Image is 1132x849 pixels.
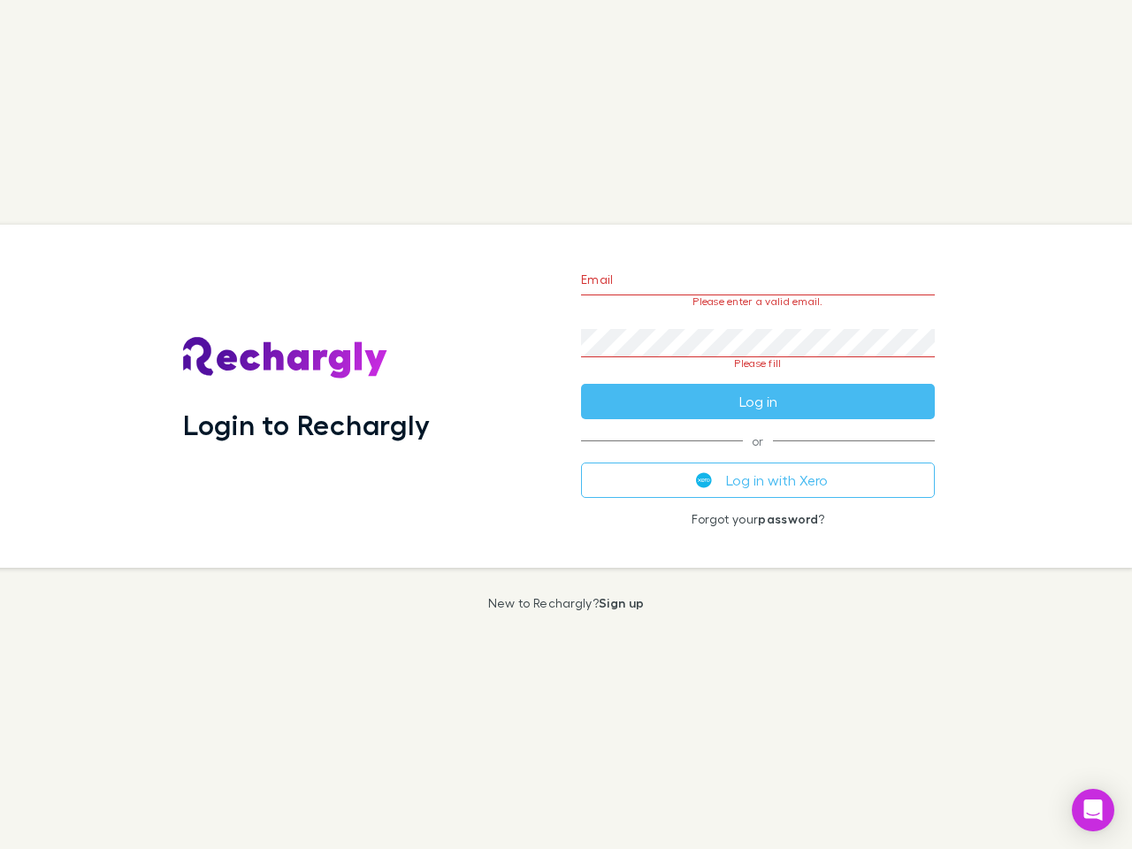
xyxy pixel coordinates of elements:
img: Rechargly's Logo [183,337,388,379]
div: Open Intercom Messenger [1072,789,1114,831]
p: New to Rechargly? [488,596,645,610]
img: Xero's logo [696,472,712,488]
button: Log in with Xero [581,463,935,498]
p: Forgot your ? [581,512,935,526]
p: Please enter a valid email. [581,295,935,308]
p: Please fill [581,357,935,370]
a: password [758,511,818,526]
h1: Login to Rechargly [183,408,430,441]
span: or [581,440,935,441]
a: Sign up [599,595,644,610]
button: Log in [581,384,935,419]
